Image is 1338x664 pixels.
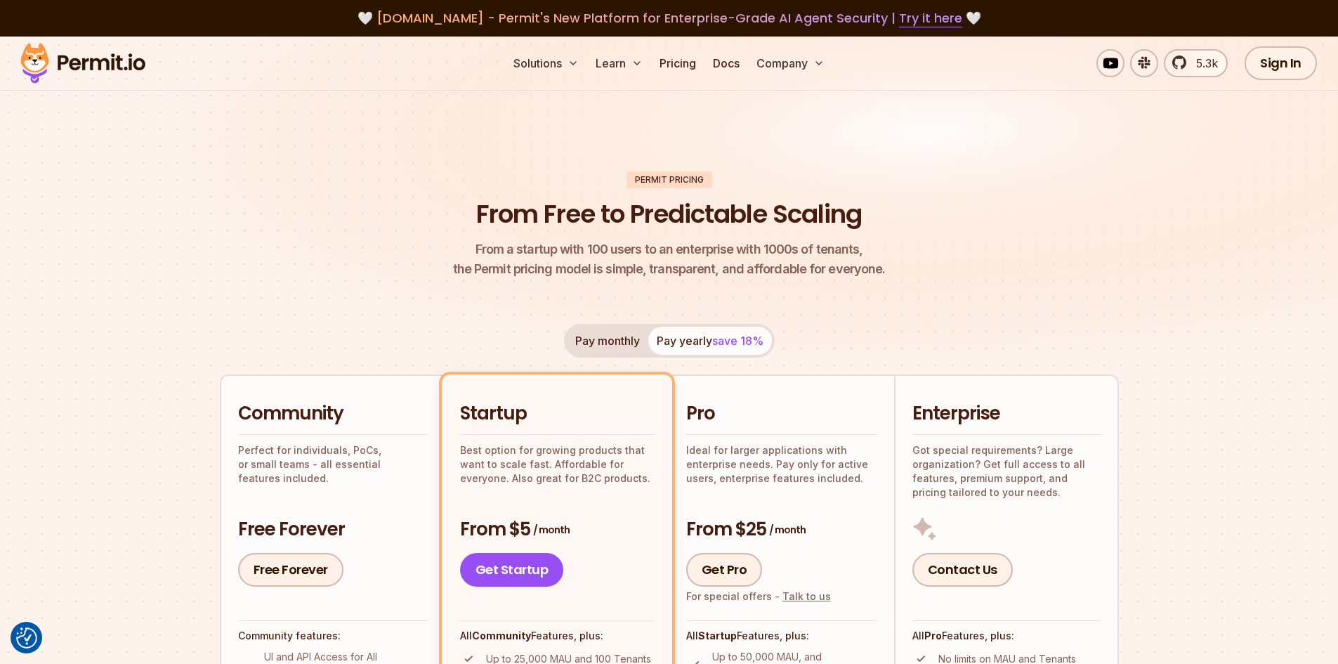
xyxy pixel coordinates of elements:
[567,327,648,355] button: Pay monthly
[460,517,654,542] h3: From $5
[453,240,886,259] span: From a startup with 100 users to an enterprise with 1000s of tenants,
[899,9,962,27] a: Try it here
[654,49,702,77] a: Pricing
[460,629,654,643] h4: All Features, plus:
[751,49,830,77] button: Company
[238,401,428,427] h2: Community
[782,590,831,602] a: Talk to us
[912,629,1101,643] h4: All Features, plus:
[1164,49,1228,77] a: 5.3k
[686,629,877,643] h4: All Features, plus:
[924,630,942,642] strong: Pro
[16,627,37,649] button: Consent Preferences
[460,443,654,486] p: Best option for growing products that want to scale fast. Affordable for everyone. Also great for...
[912,443,1101,500] p: Got special requirements? Large organization? Get full access to all features, premium support, a...
[769,523,806,537] span: / month
[627,171,712,188] div: Permit Pricing
[238,517,428,542] h3: Free Forever
[707,49,745,77] a: Docs
[912,553,1013,587] a: Contact Us
[238,443,428,486] p: Perfect for individuals, PoCs, or small teams - all essential features included.
[686,401,877,427] h2: Pro
[590,49,648,77] button: Learn
[14,39,152,87] img: Permit logo
[1245,46,1317,80] a: Sign In
[698,630,737,642] strong: Startup
[238,629,428,643] h4: Community features:
[686,443,877,486] p: Ideal for larger applications with enterprise needs. Pay only for active users, enterprise featur...
[476,197,862,232] h1: From Free to Predictable Scaling
[453,240,886,279] p: the Permit pricing model is simple, transparent, and affordable for everyone.
[16,627,37,649] img: Revisit consent button
[686,517,877,542] h3: From $25
[238,553,343,587] a: Free Forever
[460,401,654,427] h2: Startup
[912,401,1101,427] h2: Enterprise
[508,49,584,77] button: Solutions
[34,8,1304,28] div: 🤍 🤍
[533,523,570,537] span: / month
[376,9,962,27] span: [DOMAIN_NAME] - Permit's New Platform for Enterprise-Grade AI Agent Security |
[686,553,763,587] a: Get Pro
[460,553,564,587] a: Get Startup
[686,590,831,604] div: For special offers -
[472,630,531,642] strong: Community
[1188,55,1218,72] span: 5.3k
